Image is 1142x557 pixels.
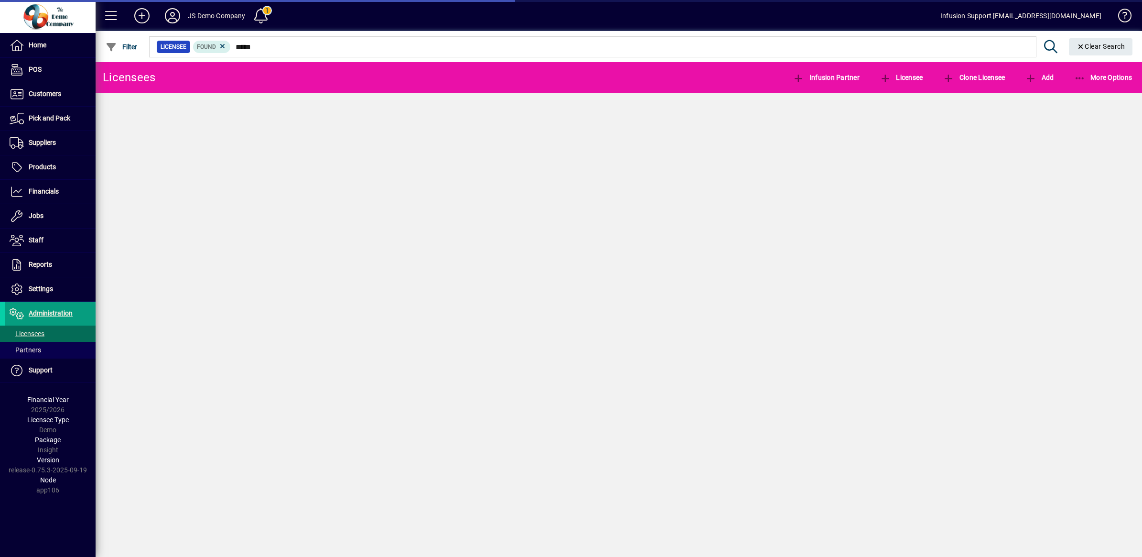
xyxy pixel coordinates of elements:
span: Version [37,456,59,464]
span: Clear Search [1077,43,1125,50]
span: Customers [29,90,61,98]
span: POS [29,66,42,73]
a: Customers [5,82,96,106]
a: Staff [5,229,96,252]
a: Products [5,155,96,179]
a: Support [5,359,96,382]
span: Node [40,476,56,484]
span: Support [29,366,53,374]
button: Clear [1069,38,1133,55]
span: Partners [10,346,41,354]
span: Suppliers [29,139,56,146]
span: Filter [106,43,138,51]
span: Reports [29,261,52,268]
a: Settings [5,277,96,301]
span: Financials [29,187,59,195]
div: JS Demo Company [188,8,246,23]
span: Staff [29,236,43,244]
a: Licensees [5,326,96,342]
span: Clone Licensee [943,74,1005,81]
button: Infusion Partner [790,69,862,86]
span: Licensee Type [27,416,69,424]
button: Filter [103,38,140,55]
span: Jobs [29,212,43,219]
span: Administration [29,309,73,317]
span: Infusion Partner [793,74,860,81]
button: More Options [1072,69,1135,86]
div: Infusion Support [EMAIL_ADDRESS][DOMAIN_NAME] [940,8,1101,23]
span: Package [35,436,61,444]
span: Licensees [10,330,44,338]
span: Licensee [161,42,186,52]
button: Add [1023,69,1056,86]
span: Products [29,163,56,171]
mat-chip: Found Status: Found [193,41,231,53]
a: Pick and Pack [5,107,96,131]
a: POS [5,58,96,82]
a: Suppliers [5,131,96,155]
a: Home [5,33,96,57]
span: Licensee [880,74,923,81]
button: Licensee [877,69,926,86]
a: Partners [5,342,96,358]
a: Jobs [5,204,96,228]
span: Settings [29,285,53,293]
span: Home [29,41,46,49]
span: Financial Year [27,396,69,404]
div: Licensees [103,70,155,85]
span: More Options [1074,74,1132,81]
span: Found [197,44,216,50]
button: Add [127,7,157,24]
button: Profile [157,7,188,24]
span: Pick and Pack [29,114,70,122]
a: Reports [5,253,96,277]
a: Financials [5,180,96,204]
a: Knowledge Base [1111,2,1130,33]
button: Clone Licensee [940,69,1007,86]
span: Add [1025,74,1054,81]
